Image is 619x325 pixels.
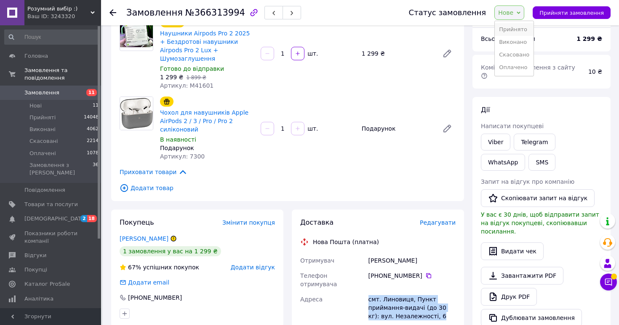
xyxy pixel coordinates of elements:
[87,150,99,157] span: 1078
[311,238,381,246] div: Нова Пошта (платна)
[481,211,599,235] span: У вас є 30 днів, щоб відправити запит на відгук покупцеві, скопіювавши посилання.
[128,264,141,271] span: 67%
[576,35,602,42] b: 1 299 ₴
[481,64,577,79] span: Комісія за замовлення з сайту
[495,23,534,36] li: Прийнято
[87,215,97,222] span: 18
[29,102,42,110] span: Нові
[533,6,611,19] button: Прийняти замовлення
[120,183,456,193] span: Додати товар
[24,186,65,194] span: Повідомлення
[93,102,99,110] span: 11
[481,106,490,114] span: Дії
[24,52,48,60] span: Головна
[119,278,170,287] div: Додати email
[495,36,534,48] li: Виконано
[29,137,58,145] span: Скасовані
[367,292,457,324] div: смт. Линовиця, Пункт приймання-видачі (до 30 кг): вул. Незалежності, 6
[120,235,168,242] a: [PERSON_NAME]
[120,263,199,271] div: успішних покупок
[80,215,87,222] span: 2
[481,154,525,171] a: WhatsApp
[93,161,99,177] span: 36
[481,288,537,306] a: Друк PDF
[24,201,78,208] span: Товари та послуги
[127,293,183,302] div: [PHONE_NUMBER]
[583,62,607,81] div: 10 ₴
[24,89,59,97] span: Замовлення
[498,9,513,16] span: Нове
[300,257,334,264] span: Отримувач
[160,136,196,143] span: В наявності
[481,35,535,42] span: Всього до сплати
[160,30,250,62] a: Наушники Airpods Pro 2 2025 + Бездротові навушники Airpods Pro 2 Lux + Шумозаглушення
[24,266,47,274] span: Покупці
[87,137,99,145] span: 2214
[481,267,563,285] a: Завантажити PDF
[29,150,56,157] span: Оплачені
[84,114,99,121] span: 14048
[300,218,334,226] span: Доставка
[409,8,486,17] div: Статус замовлення
[481,189,595,207] button: Скопіювати запит на відгук
[24,67,101,82] span: Замовлення та повідомлення
[160,109,248,133] a: Чохол для навушників Apple AirPods 2 / 3 / Pro / Pro 2 силіконовий
[120,246,221,256] div: 1 замовлення у вас на 1 299 ₴
[160,153,205,160] span: Артикул: 7300
[300,272,337,287] span: Телефон отримувача
[87,126,99,133] span: 4062
[367,253,457,268] div: [PERSON_NAME]
[160,74,183,81] span: 1 299 ₴
[27,13,101,20] div: Ваш ID: 3243320
[86,89,97,96] span: 11
[481,178,574,185] span: Запит на відгук про компанію
[27,5,91,13] span: Розумний вибір :)
[514,134,555,150] a: Telegram
[300,296,323,303] span: Адреса
[120,218,154,226] span: Покупець
[29,114,56,121] span: Прийняті
[305,49,319,58] div: шт.
[185,8,245,18] span: №366313994
[358,123,435,134] div: Подарунок
[160,65,224,72] span: Готово до відправки
[495,61,534,74] li: Оплачено
[222,219,275,226] span: Змінити покупця
[24,230,78,245] span: Показники роботи компанії
[481,123,544,129] span: Написати покупцеві
[495,48,534,61] li: Скасовано
[358,48,435,59] div: 1 299 ₴
[481,134,510,150] a: Viber
[160,82,213,89] span: Артикул: М41601
[109,8,116,17] div: Повернутися назад
[481,242,544,260] button: Видати чек
[186,75,206,81] span: 1 899 ₴
[120,167,187,177] span: Приховати товари
[24,252,46,259] span: Відгуки
[4,30,99,45] input: Пошук
[120,21,153,47] img: Наушники Airpods Pro 2 2025 + Бездротові навушники Airpods Pro 2 Lux + Шумозаглушення
[24,280,70,288] span: Каталог ProSale
[120,97,153,130] img: Чохол для навушників Apple AirPods 2 / 3 / Pro / Pro 2 силіконовий
[368,271,456,280] div: [PHONE_NUMBER]
[231,264,275,271] span: Додати відгук
[439,45,456,62] a: Редагувати
[439,120,456,137] a: Редагувати
[539,10,604,16] span: Прийняти замовлення
[24,215,87,223] span: [DEMOGRAPHIC_DATA]
[305,124,319,133] div: шт.
[528,154,555,171] button: SMS
[127,278,170,287] div: Додати email
[24,295,53,303] span: Аналітика
[600,274,617,290] button: Чат з покупцем
[126,8,183,18] span: Замовлення
[29,161,93,177] span: Замовлення з [PERSON_NAME]
[29,126,56,133] span: Виконані
[160,144,254,152] div: Подарунок
[420,219,456,226] span: Редагувати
